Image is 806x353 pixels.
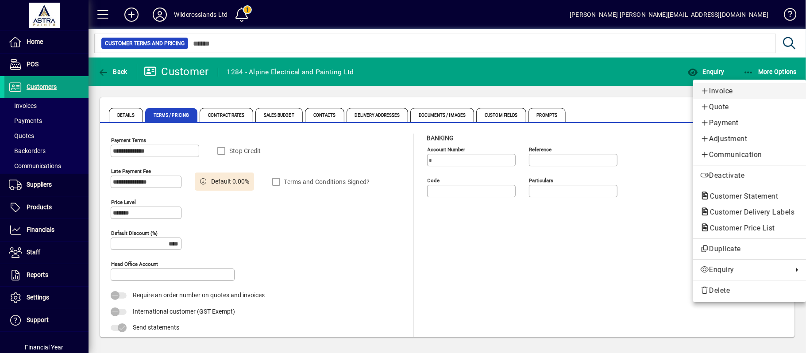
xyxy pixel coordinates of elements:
[700,170,799,181] span: Deactivate
[700,285,799,296] span: Delete
[700,118,799,128] span: Payment
[700,102,799,112] span: Quote
[700,192,783,200] span: Customer Statement
[700,224,779,232] span: Customer Price List
[693,168,806,184] button: Deactivate customer
[700,134,799,144] span: Adjustment
[700,150,799,160] span: Communication
[700,265,788,275] span: Enquiry
[700,208,799,216] span: Customer Delivery Labels
[700,244,799,254] span: Duplicate
[700,86,799,96] span: Invoice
